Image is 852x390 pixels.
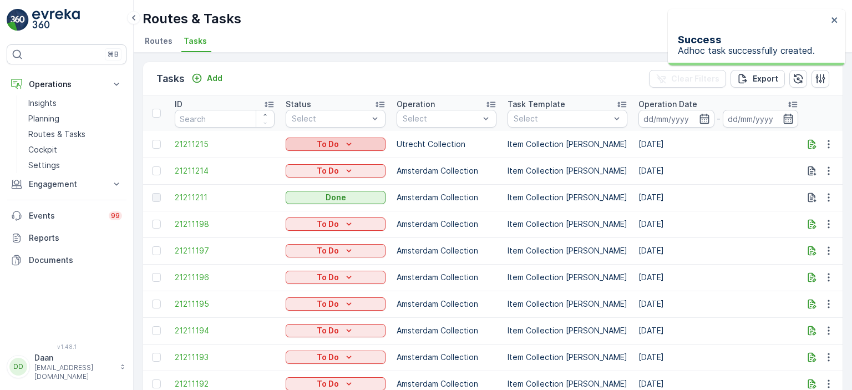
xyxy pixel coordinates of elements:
p: To Do [317,219,339,230]
p: Clear Filters [671,73,719,84]
p: To Do [317,272,339,283]
p: To Do [317,245,339,256]
p: Operation [397,99,435,110]
p: Adhoc task successfully created. [678,45,828,55]
a: Cockpit [24,142,126,158]
div: DD [9,358,27,376]
button: To Do [286,164,386,178]
p: Select [514,113,610,124]
td: [DATE] [633,291,804,317]
h3: Success [678,34,828,45]
button: Export [731,70,785,88]
a: 21211198 [175,219,275,230]
p: Settings [28,160,60,171]
div: Toggle Row Selected [152,193,161,202]
td: [DATE] [633,264,804,291]
a: Reports [7,227,126,249]
p: Reports [29,232,122,244]
td: [DATE] [633,344,804,371]
p: Operation Date [638,99,697,110]
td: [DATE] [633,158,804,184]
td: Amsterdam Collection [391,158,502,184]
p: ⌘B [108,50,119,59]
button: Operations [7,73,126,95]
p: To Do [317,325,339,336]
td: Amsterdam Collection [391,211,502,237]
td: Item Collection [PERSON_NAME] [502,158,633,184]
button: Add [187,72,227,85]
td: Amsterdam Collection [391,317,502,344]
p: Engagement [29,179,104,190]
td: Item Collection [PERSON_NAME] [502,344,633,371]
p: Daan [34,352,114,363]
a: Planning [24,111,126,126]
input: dd/mm/yyyy [723,110,799,128]
div: Toggle Row Selected [152,140,161,149]
button: To Do [286,244,386,257]
div: Toggle Row Selected [152,246,161,255]
input: dd/mm/yyyy [638,110,714,128]
td: Utrecht Collection [391,131,502,158]
td: Item Collection [PERSON_NAME] [502,237,633,264]
p: Documents [29,255,122,266]
p: ID [175,99,182,110]
a: Insights [24,95,126,111]
button: To Do [286,217,386,231]
td: Amsterdam Collection [391,264,502,291]
a: Routes & Tasks [24,126,126,142]
p: Task Template [508,99,565,110]
span: Routes [145,36,173,47]
p: Done [326,192,346,203]
div: Toggle Row Selected [152,166,161,175]
p: Cockpit [28,144,57,155]
td: Item Collection [PERSON_NAME] [502,317,633,344]
span: 21211197 [175,245,275,256]
p: Routes & Tasks [143,10,241,28]
p: Status [286,99,311,110]
td: Item Collection [PERSON_NAME] [502,291,633,317]
button: To Do [286,271,386,284]
img: logo_light-DOdMpM7g.png [32,9,80,31]
p: To Do [317,298,339,310]
button: Done [286,191,386,204]
button: To Do [286,324,386,337]
td: Item Collection [PERSON_NAME] [502,184,633,211]
a: 21211194 [175,325,275,336]
p: To Do [317,352,339,363]
a: 21211215 [175,139,275,150]
p: Add [207,73,222,84]
td: Amsterdam Collection [391,291,502,317]
p: Routes & Tasks [28,129,85,140]
span: 21211214 [175,165,275,176]
td: [DATE] [633,131,804,158]
p: 99 [111,211,120,220]
a: 21211192 [175,378,275,389]
p: Planning [28,113,59,124]
div: Toggle Row Selected [152,300,161,308]
input: Search [175,110,275,128]
a: 21211196 [175,272,275,283]
a: Documents [7,249,126,271]
td: [DATE] [633,317,804,344]
td: [DATE] [633,211,804,237]
a: Events99 [7,205,126,227]
p: - [717,112,721,125]
td: Item Collection [PERSON_NAME] [502,211,633,237]
p: To Do [317,139,339,150]
span: 21211211 [175,192,275,203]
span: Tasks [184,36,207,47]
p: To Do [317,165,339,176]
td: [DATE] [633,184,804,211]
div: Toggle Row Selected [152,379,161,388]
p: To Do [317,378,339,389]
button: To Do [286,297,386,311]
button: Engagement [7,173,126,195]
p: Select [292,113,368,124]
td: Item Collection [PERSON_NAME] [502,264,633,291]
a: 21211193 [175,352,275,363]
div: Toggle Row Selected [152,326,161,335]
